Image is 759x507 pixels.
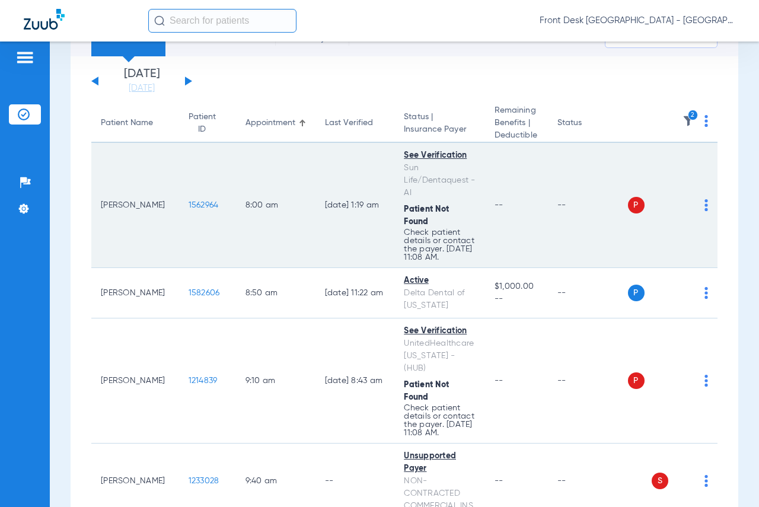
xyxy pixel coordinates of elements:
[495,477,503,485] span: --
[189,377,218,385] span: 1214839
[652,473,668,489] span: S
[315,268,395,318] td: [DATE] 11:22 AM
[404,381,449,401] span: Patient Not Found
[704,115,708,127] img: group-dot-blue.svg
[325,117,373,129] div: Last Verified
[404,275,476,287] div: Active
[404,450,476,475] div: Unsupported Payer
[404,287,476,312] div: Delta Dental of [US_STATE]
[495,201,503,209] span: --
[245,117,295,129] div: Appointment
[245,117,306,129] div: Appointment
[628,285,645,301] span: P
[404,123,476,136] span: Insurance Payer
[495,129,538,142] span: Deductible
[15,50,34,65] img: hamburger-icon
[700,450,759,507] iframe: Chat Widget
[548,268,628,318] td: --
[315,318,395,444] td: [DATE] 8:43 AM
[540,15,735,27] span: Front Desk [GEOGRAPHIC_DATA] - [GEOGRAPHIC_DATA] | My Community Dental Centers
[189,111,216,136] div: Patient ID
[189,477,219,485] span: 1233028
[495,293,538,305] span: --
[394,104,485,143] th: Status |
[91,268,179,318] td: [PERSON_NAME]
[91,143,179,268] td: [PERSON_NAME]
[628,197,645,213] span: P
[189,289,220,297] span: 1582606
[236,318,315,444] td: 9:10 AM
[101,117,153,129] div: Patient Name
[485,104,548,143] th: Remaining Benefits |
[325,117,385,129] div: Last Verified
[404,228,476,262] p: Check patient details or contact the payer. [DATE] 11:08 AM.
[683,115,694,127] img: filter.svg
[704,375,708,387] img: group-dot-blue.svg
[628,372,645,389] span: P
[404,162,476,199] div: Sun Life/Dentaquest - AI
[404,404,476,437] p: Check patient details or contact the payer. [DATE] 11:08 AM.
[704,287,708,299] img: group-dot-blue.svg
[404,205,449,226] span: Patient Not Found
[189,201,219,209] span: 1562964
[148,9,296,33] input: Search for patients
[236,143,315,268] td: 8:00 AM
[688,110,699,120] i: 2
[91,318,179,444] td: [PERSON_NAME]
[24,9,65,30] img: Zuub Logo
[106,82,177,94] a: [DATE]
[548,143,628,268] td: --
[106,68,177,94] li: [DATE]
[704,199,708,211] img: group-dot-blue.svg
[404,149,476,162] div: See Verification
[189,111,227,136] div: Patient ID
[404,337,476,375] div: UnitedHealthcare [US_STATE] - (HUB)
[495,377,503,385] span: --
[404,325,476,337] div: See Verification
[495,280,538,293] span: $1,000.00
[548,318,628,444] td: --
[101,117,170,129] div: Patient Name
[548,104,628,143] th: Status
[315,143,395,268] td: [DATE] 1:19 AM
[236,268,315,318] td: 8:50 AM
[154,15,165,26] img: Search Icon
